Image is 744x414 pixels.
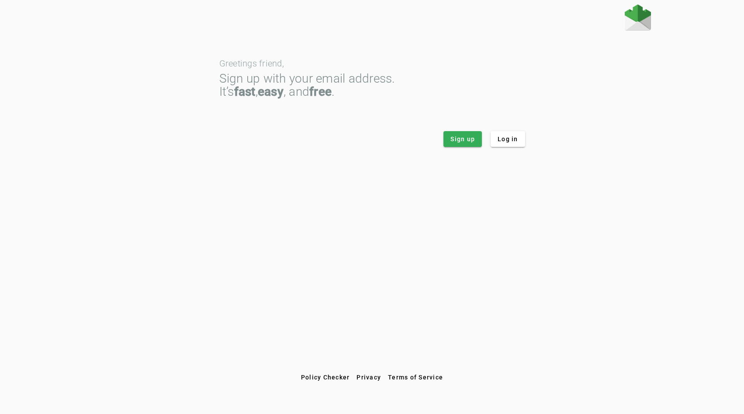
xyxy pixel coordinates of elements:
span: Sign up [450,135,475,143]
strong: easy [258,84,284,99]
span: Policy Checker [301,374,350,381]
div: Greetings friend, [219,59,525,68]
button: Privacy [353,369,384,385]
button: Policy Checker [298,369,353,385]
strong: fast [234,84,256,99]
strong: free [309,84,332,99]
span: Terms of Service [388,374,443,381]
span: Privacy [356,374,381,381]
div: Sign up with your email address. It’s , , and . [219,72,525,98]
button: Log in [491,131,525,147]
button: Terms of Service [384,369,446,385]
img: Fraudmarc Logo [625,4,651,31]
button: Sign up [443,131,482,147]
span: Log in [498,135,518,143]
